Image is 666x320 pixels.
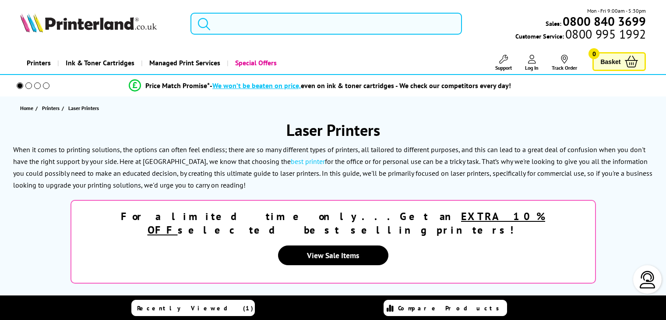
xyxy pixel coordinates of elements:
a: Support [495,55,512,71]
a: Log In [525,55,539,71]
u: EXTRA 10% OFF [148,210,546,237]
span: We won’t be beaten on price, [212,81,301,90]
a: Printers [20,52,57,74]
a: View Sale Items [278,245,388,265]
a: Compare Products [384,300,507,316]
span: Customer Service: [515,30,646,40]
a: Managed Print Services [141,52,227,74]
a: best printer [291,157,325,166]
strong: For a limited time only...Get an selected best selling printers! [121,210,545,237]
span: Ink & Toner Cartridges [66,52,134,74]
a: Printers [42,103,62,113]
span: Support [495,64,512,71]
span: Sales: [546,19,561,28]
span: Printers [42,103,60,113]
a: Recently Viewed (1) [131,300,255,316]
span: Compare Products [398,304,504,312]
span: Log In [525,64,539,71]
img: user-headset-light.svg [639,271,656,288]
a: Ink & Toner Cartridges [57,52,141,74]
span: Recently Viewed (1) [137,304,254,312]
span: Price Match Promise* [145,81,210,90]
a: Special Offers [227,52,283,74]
a: Home [20,103,35,113]
li: modal_Promise [4,78,635,93]
p: When it comes to printing solutions, the options can often feel endless; there are so many differ... [13,145,652,190]
a: Basket 0 [592,52,646,71]
span: Laser Printers [68,105,99,111]
a: 0800 840 3699 [561,17,646,25]
a: Printerland Logo [20,13,180,34]
h1: Laser Printers [9,120,657,140]
img: Printerland Logo [20,13,157,32]
span: 0800 995 1992 [564,30,646,38]
span: Mon - Fri 9:00am - 5:30pm [587,7,646,15]
span: 0 [588,48,599,59]
span: Basket [600,56,620,68]
a: Track Order [552,55,577,71]
b: 0800 840 3699 [563,13,646,29]
div: - even on ink & toner cartridges - We check our competitors every day! [210,81,511,90]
